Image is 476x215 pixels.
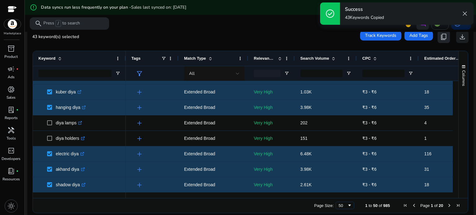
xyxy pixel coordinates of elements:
[461,10,469,17] span: close
[365,32,396,39] span: Track Keywords
[7,106,15,114] span: lab_profile
[7,202,15,210] span: light_mode
[8,74,15,80] p: Ads
[2,156,20,161] p: Developers
[56,178,86,191] p: shadow diya
[7,167,15,175] span: book_4
[424,56,461,61] span: Estimated Orders/Month
[424,105,429,110] span: 35
[7,147,15,154] span: code_blocks
[408,71,413,76] button: Open Filter Menu
[184,132,243,145] p: Extended Broad
[434,203,438,208] span: of
[345,15,350,20] span: 43
[424,167,429,172] span: 31
[136,88,143,96] span: add
[404,31,433,41] button: Add Tags
[136,181,143,189] span: add
[56,101,86,114] p: hanging diya
[336,202,354,209] div: Page Size
[424,182,429,187] span: 18
[420,203,430,208] span: Page
[131,4,186,10] span: Sales last synced on: [DATE]
[424,151,431,156] span: 116
[4,31,21,36] p: Marketplace
[379,203,382,208] span: of
[136,135,143,142] span: add
[56,148,84,160] p: electric diya
[184,163,243,176] p: Extended Broad
[136,166,143,173] span: add
[254,148,289,160] p: Very High
[115,71,120,76] button: Open Filter Menu
[41,5,186,10] h5: Data syncs run less frequently on your plan -
[189,71,195,76] span: All
[16,68,19,70] span: fiber_manual_record
[38,70,112,77] input: Keyword Filter Input
[459,33,466,41] span: download
[4,54,18,59] p: Product
[368,203,372,208] span: to
[362,151,377,156] span: ₹3 - ₹6
[56,163,85,176] p: akhand diya
[254,101,289,114] p: Very High
[7,86,15,93] span: donut_small
[7,135,16,141] p: Tools
[362,120,377,125] span: ₹3 - ₹6
[431,203,433,208] span: 1
[131,56,140,61] span: Tags
[362,182,377,187] span: ₹3 - ₹6
[300,89,312,94] span: 1.03K
[184,117,243,129] p: Extended Broad
[254,86,289,98] p: Very High
[461,70,466,86] span: Columns
[424,89,429,94] span: 18
[7,127,15,134] span: handyman
[16,170,19,172] span: fiber_manual_record
[300,136,307,141] span: 151
[136,70,143,77] span: filter_alt
[16,109,19,111] span: fiber_manual_record
[32,34,79,40] span: 43 keyword(s) selected
[184,56,206,61] span: Match Type
[300,105,312,110] span: 3.98K
[56,86,82,98] p: kuber diya
[254,117,289,129] p: Very High
[456,31,469,43] button: download
[136,119,143,127] span: add
[4,19,21,29] img: amazon.svg
[362,167,377,172] span: ₹3 - ₹6
[136,150,143,158] span: add
[365,203,368,208] span: 1
[300,167,312,172] span: 3.98K
[362,70,404,77] input: CPC Filter Input
[184,178,243,191] p: Extended Broad
[38,56,55,61] span: Keyword
[56,117,82,129] p: diya lamps
[2,176,20,182] p: Resources
[43,20,80,27] p: Press to search
[314,203,334,208] div: Page Size:
[412,203,416,208] div: Previous Page
[300,56,329,61] span: Search Volume
[5,115,18,121] p: Reports
[438,31,450,43] button: content_copy
[362,89,377,94] span: ₹3 - ₹6
[30,4,37,11] mat-icon: error_outline
[362,136,377,141] span: ₹3 - ₹6
[184,101,243,114] p: Extended Broad
[424,120,427,125] span: 4
[254,178,289,191] p: Very High
[456,203,461,208] div: Last Page
[55,20,61,27] span: /
[300,182,312,187] span: 2.61K
[409,32,428,39] span: Add Tags
[184,86,243,98] p: Extended Broad
[360,31,401,41] button: Track Keywords
[136,104,143,111] span: add
[383,203,390,208] span: 985
[339,203,347,208] div: 50
[362,105,377,110] span: ₹3 - ₹6
[284,71,289,76] button: Open Filter Menu
[7,65,15,73] span: campaign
